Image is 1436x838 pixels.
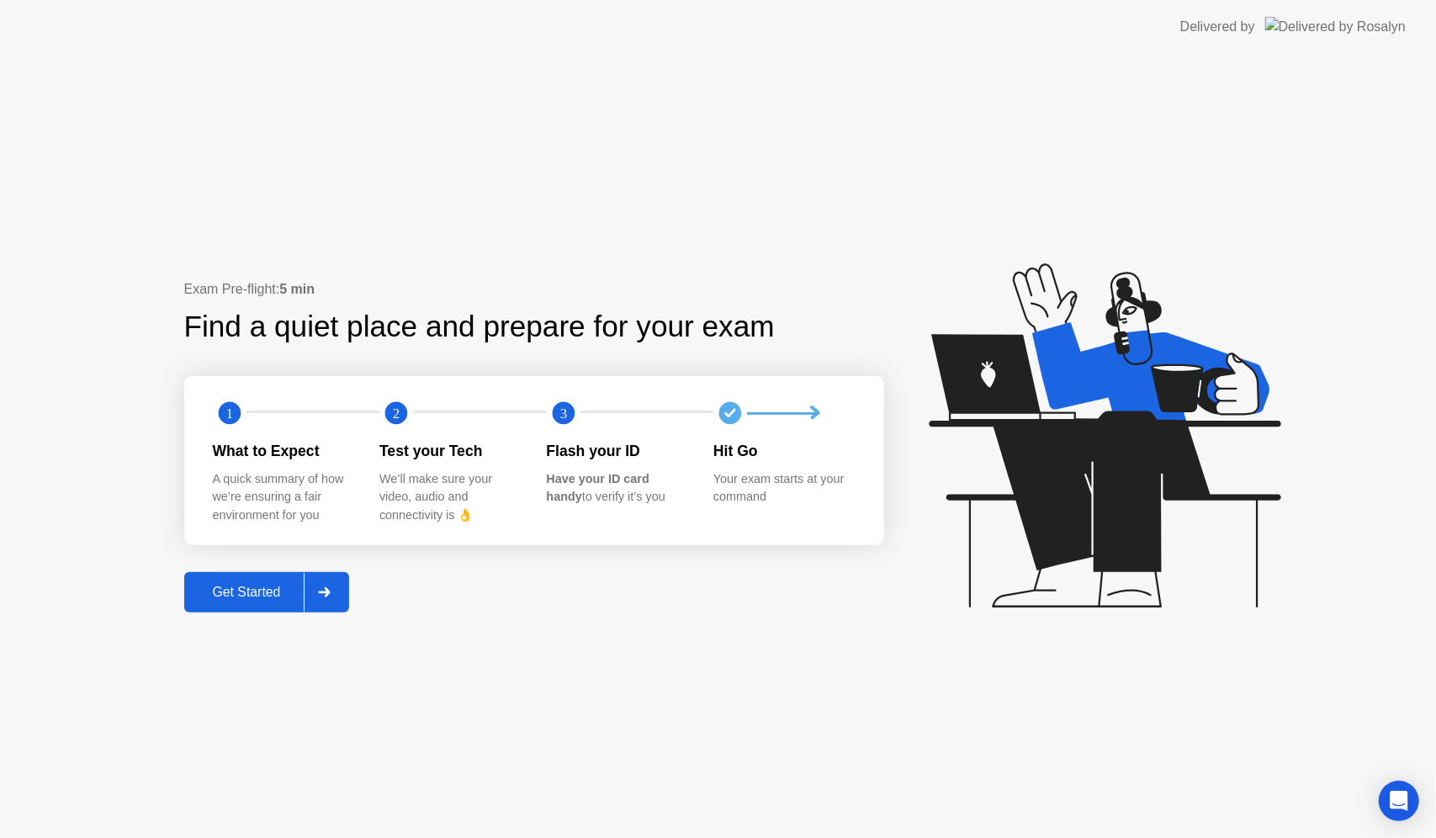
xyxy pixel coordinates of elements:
[225,406,232,422] text: 1
[547,470,687,507] div: to verify it’s you
[184,279,884,300] div: Exam Pre-flight:
[213,440,353,462] div: What to Expect
[547,472,649,504] b: Have your ID card handy
[559,406,566,422] text: 3
[713,440,854,462] div: Hit Go
[1379,781,1419,821] div: Open Intercom Messenger
[379,470,520,525] div: We’ll make sure your video, audio and connectivity is 👌
[713,470,854,507] div: Your exam starts at your command
[547,440,687,462] div: Flash your ID
[1180,17,1255,37] div: Delivered by
[279,282,315,296] b: 5 min
[184,305,777,349] div: Find a quiet place and prepare for your exam
[213,470,353,525] div: A quick summary of how we’re ensuring a fair environment for you
[189,585,305,600] div: Get Started
[1265,17,1406,36] img: Delivered by Rosalyn
[379,440,520,462] div: Test your Tech
[393,406,400,422] text: 2
[184,572,350,613] button: Get Started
